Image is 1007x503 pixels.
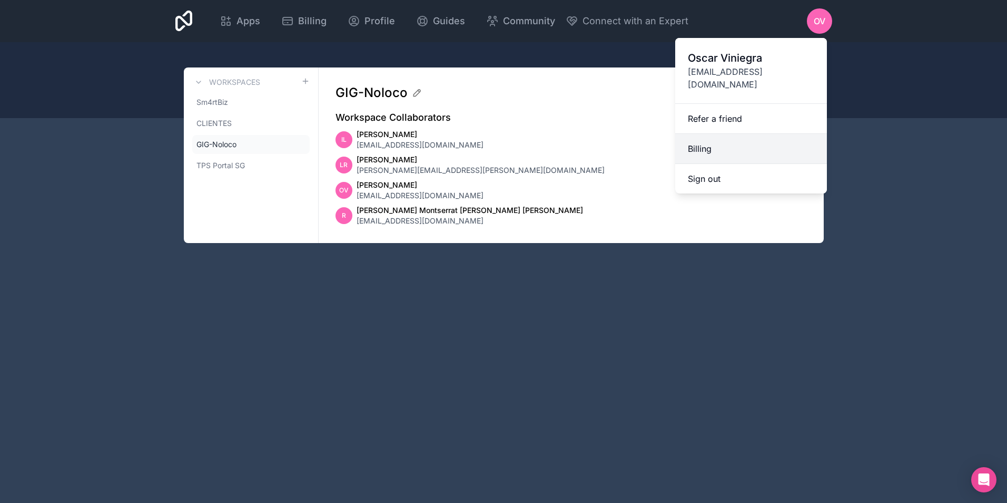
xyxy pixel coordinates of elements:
span: OV [339,186,349,195]
a: Guides [408,9,473,33]
span: IL [341,136,347,144]
span: GIG-Noloco [335,84,408,101]
a: Sm4rtBiz [192,93,310,112]
a: Profile [339,9,403,33]
span: Oscar Viniegra [688,51,814,65]
h2: Workspace Collaborators [335,110,451,125]
a: Community [478,9,564,33]
span: [PERSON_NAME] Montserrat [PERSON_NAME] [PERSON_NAME] [357,205,583,216]
span: [EMAIL_ADDRESS][DOMAIN_NAME] [357,216,583,226]
a: CLIENTES [192,114,310,133]
span: LR [340,161,348,169]
h3: Workspaces [209,77,260,88]
span: Community [503,14,555,28]
span: [PERSON_NAME] [357,129,483,140]
button: Connect with an Expert [566,14,688,28]
span: R [342,211,346,220]
a: Refer a friend [675,104,827,134]
span: CLIENTES [196,118,232,129]
span: Profile [364,14,395,28]
span: [PERSON_NAME][EMAIL_ADDRESS][PERSON_NAME][DOMAIN_NAME] [357,165,605,176]
span: Sm4rtBiz [196,97,228,108]
span: [EMAIL_ADDRESS][DOMAIN_NAME] [357,190,483,201]
span: [PERSON_NAME] [357,180,483,190]
span: Connect with an Expert [583,14,688,28]
a: Apps [211,9,269,33]
a: GIG-Noloco [192,135,310,154]
span: [EMAIL_ADDRESS][DOMAIN_NAME] [688,65,814,91]
span: [PERSON_NAME] [357,154,605,165]
span: Billing [298,14,327,28]
span: GIG-Noloco [196,139,236,150]
span: [EMAIL_ADDRESS][DOMAIN_NAME] [357,140,483,150]
a: Billing [273,9,335,33]
a: Billing [675,134,827,164]
span: Apps [236,14,260,28]
a: TPS Portal SG [192,156,310,175]
span: OV [814,15,825,27]
span: TPS Portal SG [196,160,245,171]
a: Workspaces [192,76,260,89]
div: Open Intercom Messenger [971,467,996,492]
span: Guides [433,14,465,28]
button: Sign out [675,164,827,194]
